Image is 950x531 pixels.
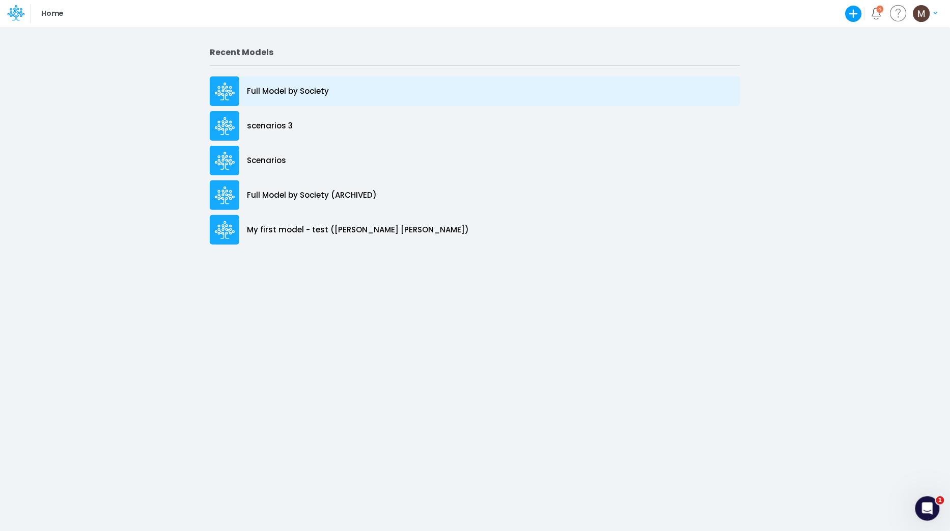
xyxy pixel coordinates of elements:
a: scenarios 3 [210,109,740,143]
p: Full Model by Society [247,86,329,97]
div: 4 unread items [879,7,882,11]
a: My first model - test ([PERSON_NAME] [PERSON_NAME]) [210,213,740,247]
p: scenarios 3 [247,120,293,132]
a: Notifications [871,8,882,19]
p: Home [41,8,63,19]
span: 1 [936,496,944,505]
p: My first model - test ([PERSON_NAME] [PERSON_NAME]) [247,224,469,236]
a: Full Model by Society (ARCHIVED) [210,178,740,213]
a: Scenarios [210,143,740,178]
p: Full Model by Society (ARCHIVED) [247,190,377,201]
p: Scenarios [247,155,286,167]
iframe: Intercom live chat [915,496,940,521]
a: Full Model by Society [210,74,740,109]
h2: Recent Models [210,47,740,57]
